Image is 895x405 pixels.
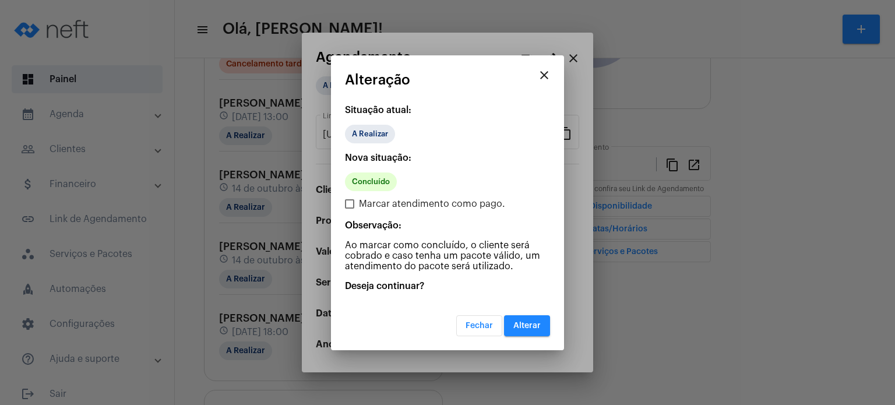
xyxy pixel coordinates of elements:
[345,105,550,115] p: Situação atual:
[345,220,550,231] p: Observação:
[345,125,395,143] mat-chip: A Realizar
[513,322,541,330] span: Alterar
[345,72,410,87] span: Alteração
[456,315,502,336] button: Fechar
[345,281,550,291] p: Deseja continuar?
[345,153,550,163] p: Nova situação:
[504,315,550,336] button: Alterar
[345,172,397,191] mat-chip: Concluído
[537,68,551,82] mat-icon: close
[345,240,550,272] p: Ao marcar como concluído, o cliente será cobrado e caso tenha um pacote válido, um atendimento do...
[466,322,493,330] span: Fechar
[359,197,505,211] span: Marcar atendimento como pago.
